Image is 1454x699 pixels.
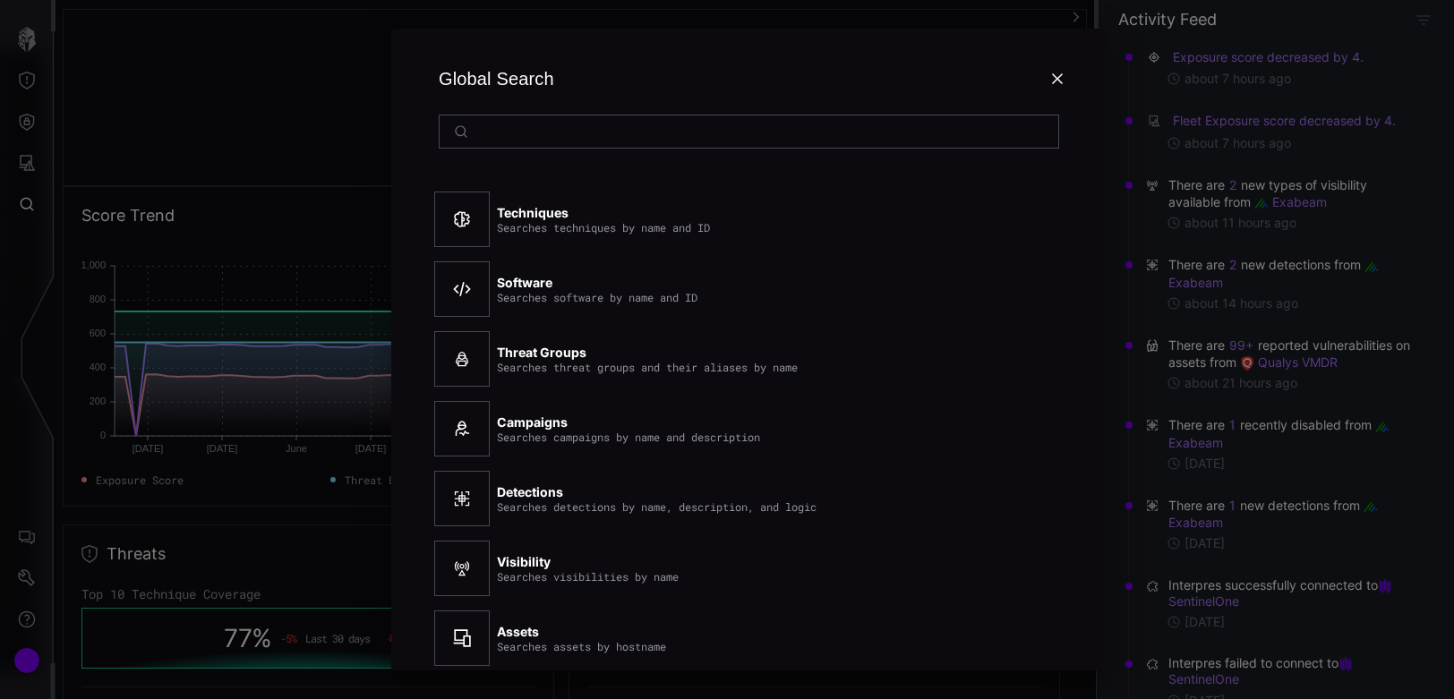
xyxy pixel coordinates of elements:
[497,291,697,303] div: Searches software by name and ID
[434,64,554,93] div: Global Search
[497,500,817,513] div: Searches detections by name, description, and logic
[497,361,798,373] div: Searches threat groups and their aliases by name
[497,430,760,443] div: Searches campaigns by name and description
[497,570,679,583] div: Searches visibilities by name
[497,414,568,430] strong: Campaigns
[497,205,569,220] strong: Techniques
[497,554,551,569] strong: Visibility
[497,484,563,499] strong: Detections
[497,640,666,652] div: Searches assets by hostname
[497,345,586,360] strong: Threat Groups
[497,221,710,234] div: Searches techniques by name and ID
[497,275,552,290] strong: Software
[497,624,539,639] strong: Assets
